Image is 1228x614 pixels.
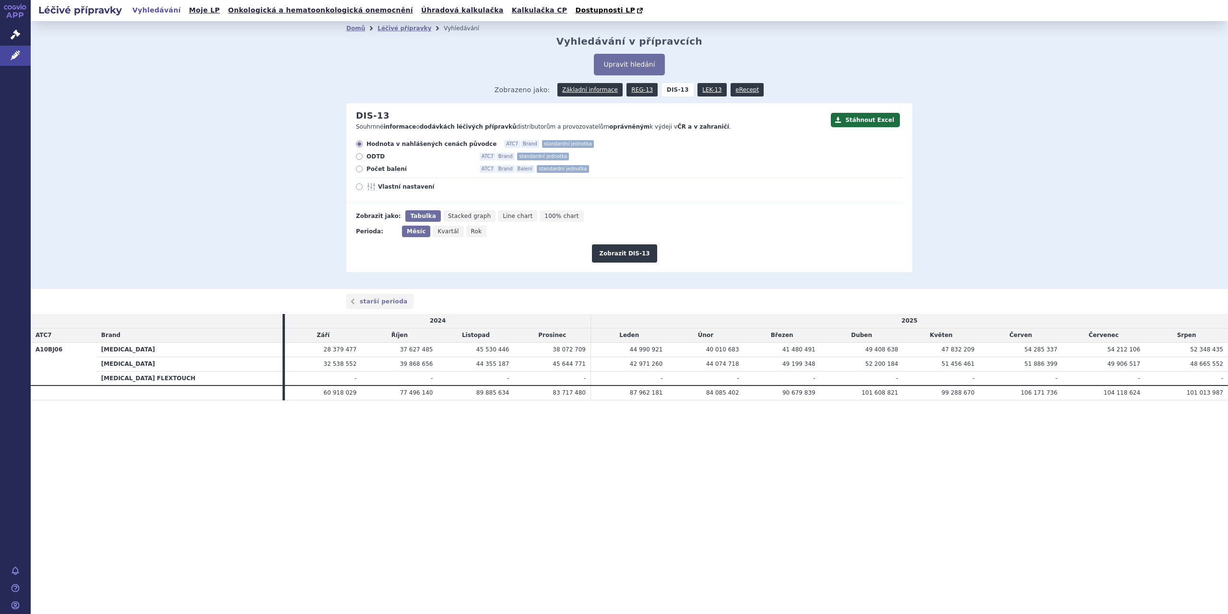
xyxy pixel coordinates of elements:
a: Moje LP [186,4,223,17]
h2: DIS-13 [356,110,390,121]
td: Březen [744,328,820,343]
td: Červenec [1062,328,1145,343]
a: LEK-13 [697,83,726,96]
a: Základní informace [557,83,623,96]
span: standardní jednotka [537,165,589,173]
span: 60 918 029 [324,389,357,396]
span: Dostupnosti LP [575,6,635,14]
span: Kvartál [437,228,459,235]
span: 99 288 670 [942,389,975,396]
span: - [661,375,662,382]
span: ATC7 [504,140,520,148]
td: Leden [591,328,668,343]
span: - [813,375,815,382]
h2: Léčivé přípravky [31,3,130,17]
span: 104 118 624 [1104,389,1140,396]
strong: DIS-13 [662,83,694,96]
span: Brand [101,332,120,338]
td: Červen [980,328,1063,343]
td: Srpen [1145,328,1228,343]
a: REG-13 [626,83,658,96]
span: standardní jednotka [517,153,569,160]
th: [MEDICAL_DATA] FLEXTOUCH [96,371,283,385]
span: 51 886 399 [1025,361,1058,367]
span: 100% chart [544,213,579,219]
span: - [431,375,433,382]
span: 89 885 634 [476,389,509,396]
span: 45 644 771 [553,361,586,367]
span: ATC7 [480,165,496,173]
span: 39 868 656 [400,361,433,367]
span: 101 608 821 [862,389,898,396]
span: 49 906 517 [1107,361,1140,367]
span: Zobrazeno jako: [495,83,550,96]
a: Kalkulačka CP [509,4,570,17]
span: 49 199 348 [782,361,815,367]
span: 51 456 461 [942,361,975,367]
span: ATC7 [35,332,52,338]
td: Listopad [437,328,514,343]
th: [MEDICAL_DATA] [96,357,283,371]
p: Souhrnné o distributorům a provozovatelům k výdeji v . [356,123,826,131]
td: 2024 [285,314,590,328]
span: - [507,375,509,382]
span: 41 480 491 [782,346,815,353]
span: 48 665 552 [1190,361,1223,367]
span: 38 072 709 [553,346,586,353]
td: Září [285,328,361,343]
span: standardní jednotka [542,140,594,148]
span: 37 627 485 [400,346,433,353]
a: Onkologická a hematoonkologická onemocnění [225,4,416,17]
span: - [1221,375,1223,382]
span: 32 538 552 [324,361,357,367]
span: Hodnota v nahlášených cenách původce [366,140,496,148]
span: Počet balení [366,165,472,173]
span: - [1138,375,1140,382]
span: 44 355 187 [476,361,509,367]
span: Brand [521,140,539,148]
span: 42 971 260 [630,361,663,367]
strong: informace [384,123,416,130]
button: Zobrazit DIS-13 [592,244,657,263]
span: 106 171 736 [1021,389,1057,396]
th: A10BJ06 [31,342,96,385]
span: 49 408 638 [865,346,898,353]
h2: Vyhledávání v přípravcích [556,36,703,47]
span: - [972,375,974,382]
span: 84 085 402 [706,389,739,396]
a: starší perioda [346,294,413,309]
strong: dodávkách léčivých přípravků [420,123,517,130]
span: Rok [471,228,482,235]
span: 44 074 718 [706,361,739,367]
a: Léčivé přípravky [378,25,431,32]
span: Balení [516,165,534,173]
span: 101 013 987 [1187,389,1223,396]
td: Říjen [361,328,437,343]
span: - [896,375,898,382]
td: Květen [903,328,979,343]
span: 47 832 209 [942,346,975,353]
th: [MEDICAL_DATA] [96,342,283,357]
strong: ČR a v zahraničí [677,123,729,130]
strong: oprávněným [609,123,649,130]
div: Zobrazit jako: [356,210,401,222]
span: 40 010 683 [706,346,739,353]
span: 28 379 477 [324,346,357,353]
span: 54 212 106 [1107,346,1140,353]
td: Duben [820,328,903,343]
span: 77 496 140 [400,389,433,396]
span: 83 717 480 [553,389,586,396]
span: ATC7 [480,153,496,160]
span: 44 990 921 [630,346,663,353]
span: - [1055,375,1057,382]
span: Brand [496,153,515,160]
a: Úhradová kalkulačka [418,4,507,17]
span: 52 200 184 [865,361,898,367]
span: - [737,375,739,382]
span: Stacked graph [448,213,491,219]
td: 2025 [591,314,1228,328]
span: - [354,375,356,382]
td: Prosinec [514,328,591,343]
button: Stáhnout Excel [831,113,900,127]
span: Line chart [503,213,532,219]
